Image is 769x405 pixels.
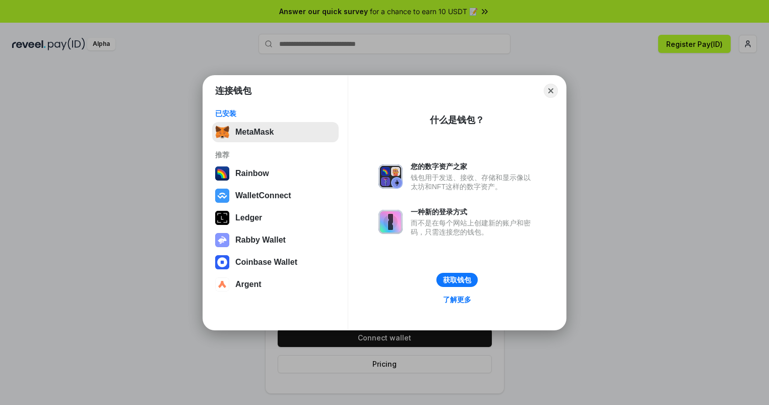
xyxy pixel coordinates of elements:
div: Rainbow [235,169,269,178]
img: svg+xml,%3Csvg%20width%3D%2228%22%20height%3D%2228%22%20viewBox%3D%220%200%2028%2028%22%20fill%3D... [215,189,229,203]
div: WalletConnect [235,191,291,200]
div: 而不是在每个网站上创建新的账户和密码，只需连接您的钱包。 [411,218,536,237]
img: svg+xml,%3Csvg%20width%3D%2228%22%20height%3D%2228%22%20viewBox%3D%220%200%2028%2028%22%20fill%3D... [215,255,229,269]
div: Rabby Wallet [235,236,286,245]
div: 您的数字资产之家 [411,162,536,171]
button: Ledger [212,208,339,228]
img: svg+xml,%3Csvg%20width%3D%22120%22%20height%3D%22120%22%20viewBox%3D%220%200%20120%20120%22%20fil... [215,166,229,181]
img: svg+xml,%3Csvg%20xmlns%3D%22http%3A%2F%2Fwww.w3.org%2F2000%2Fsvg%22%20width%3D%2228%22%20height%3... [215,211,229,225]
img: svg+xml,%3Csvg%20xmlns%3D%22http%3A%2F%2Fwww.w3.org%2F2000%2Fsvg%22%20fill%3D%22none%22%20viewBox... [215,233,229,247]
div: 什么是钱包？ [430,114,484,126]
button: Coinbase Wallet [212,252,339,272]
button: 获取钱包 [436,273,478,287]
div: 获取钱包 [443,275,471,284]
button: Rainbow [212,163,339,184]
a: 了解更多 [437,293,477,306]
div: 推荐 [215,150,336,159]
div: 钱包用于发送、接收、存储和显示像以太坊和NFT这样的数字资产。 [411,173,536,191]
div: Argent [235,280,262,289]
button: Close [544,84,558,98]
div: 一种新的登录方式 [411,207,536,216]
button: MetaMask [212,122,339,142]
button: Argent [212,274,339,295]
img: svg+xml,%3Csvg%20fill%3D%22none%22%20height%3D%2233%22%20viewBox%3D%220%200%2035%2033%22%20width%... [215,125,229,139]
img: svg+xml,%3Csvg%20xmlns%3D%22http%3A%2F%2Fwww.w3.org%2F2000%2Fsvg%22%20fill%3D%22none%22%20viewBox... [378,164,403,189]
button: WalletConnect [212,186,339,206]
button: Rabby Wallet [212,230,339,250]
div: 已安装 [215,109,336,118]
img: svg+xml,%3Csvg%20xmlns%3D%22http%3A%2F%2Fwww.w3.org%2F2000%2Fsvg%22%20fill%3D%22none%22%20viewBox... [378,210,403,234]
div: Coinbase Wallet [235,258,297,267]
div: MetaMask [235,128,274,137]
img: svg+xml,%3Csvg%20width%3D%2228%22%20height%3D%2228%22%20viewBox%3D%220%200%2028%2028%22%20fill%3D... [215,277,229,292]
div: Ledger [235,213,262,222]
div: 了解更多 [443,295,471,304]
h1: 连接钱包 [215,85,251,97]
